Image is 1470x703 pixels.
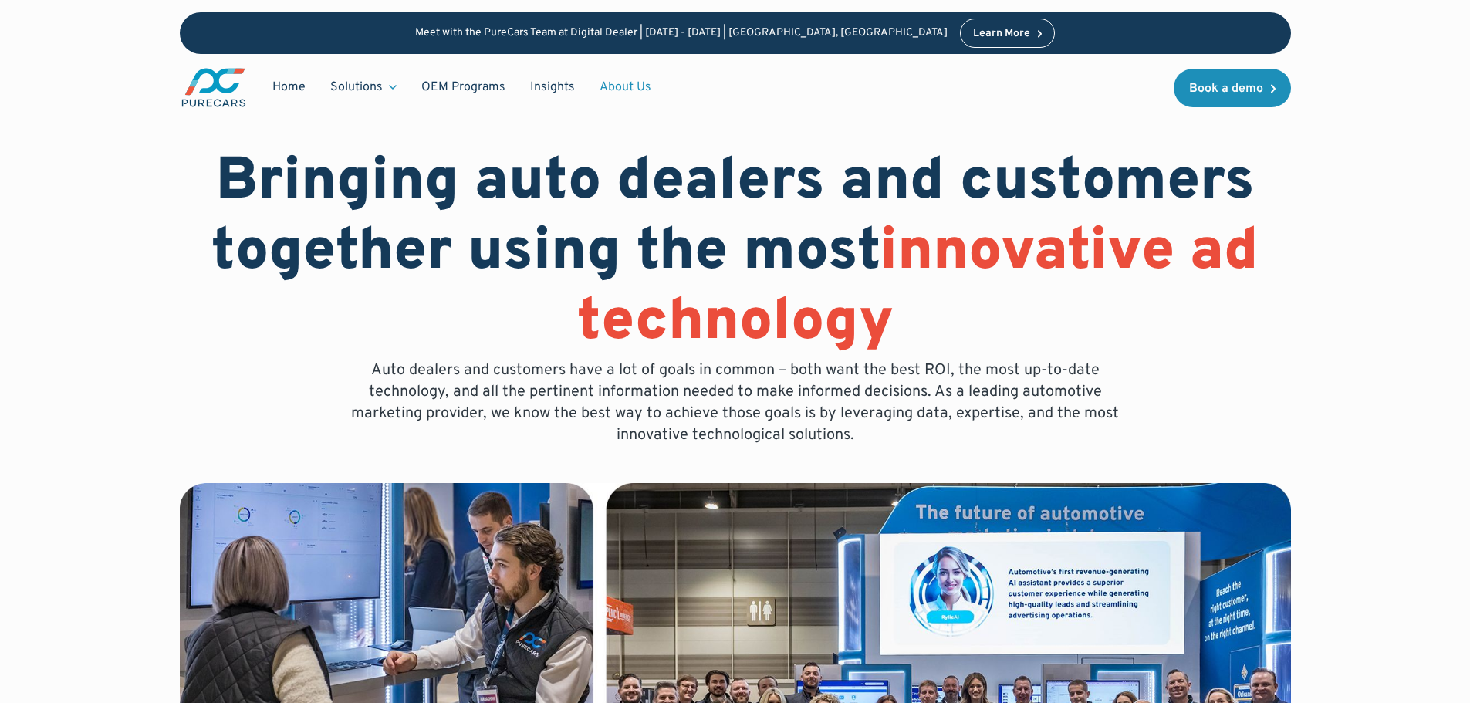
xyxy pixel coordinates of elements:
[180,66,248,109] a: main
[340,360,1130,446] p: Auto dealers and customers have a lot of goals in common – both want the best ROI, the most up-to...
[330,79,383,96] div: Solutions
[409,73,518,102] a: OEM Programs
[577,216,1259,360] span: innovative ad technology
[260,73,318,102] a: Home
[1189,83,1263,95] div: Book a demo
[973,29,1030,39] div: Learn More
[180,148,1291,360] h1: Bringing auto dealers and customers together using the most
[1174,69,1291,107] a: Book a demo
[960,19,1056,48] a: Learn More
[318,73,409,102] div: Solutions
[415,27,948,40] p: Meet with the PureCars Team at Digital Dealer | [DATE] - [DATE] | [GEOGRAPHIC_DATA], [GEOGRAPHIC_...
[587,73,664,102] a: About Us
[518,73,587,102] a: Insights
[180,66,248,109] img: purecars logo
